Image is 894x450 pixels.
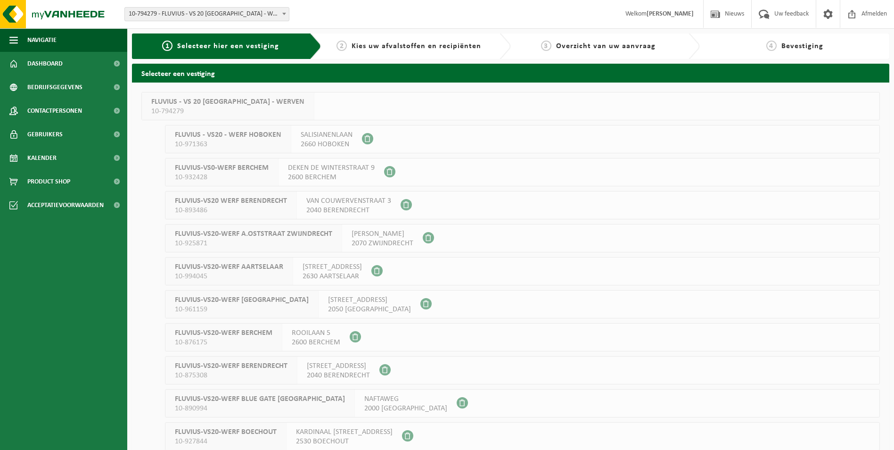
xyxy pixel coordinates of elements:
span: 2530 BOECHOUT [296,437,393,446]
span: FLUVIUS-VS0-WERF BERCHEM [175,163,269,173]
span: 2040 BERENDRECHT [307,371,370,380]
strong: [PERSON_NAME] [647,10,694,17]
span: Gebruikers [27,123,63,146]
span: FLUVIUS - VS 20 [GEOGRAPHIC_DATA] - WERVEN [151,97,304,107]
span: 2630 AARTSELAAR [303,272,362,281]
span: 10-875308 [175,371,287,380]
span: [STREET_ADDRESS] [307,361,370,371]
span: Kalender [27,146,57,170]
span: [STREET_ADDRESS] [328,295,411,305]
span: 4 [766,41,777,51]
span: Product Shop [27,170,70,193]
span: 2 [336,41,347,51]
span: 10-927844 [175,437,277,446]
span: Navigatie [27,28,57,52]
span: 10-794279 [151,107,304,116]
span: FLUVIUS-VS20-WERF BERENDRECHT [175,361,287,371]
span: FLUVIUS-VS20-WERF BLUE GATE [GEOGRAPHIC_DATA] [175,394,345,404]
span: Overzicht van uw aanvraag [556,42,656,50]
span: 10-971363 [175,140,281,149]
span: 2660 HOBOKEN [301,140,353,149]
span: 2000 [GEOGRAPHIC_DATA] [364,404,447,413]
span: Contactpersonen [27,99,82,123]
span: FLUVIUS-VS20-WERF BOECHOUT [175,427,277,437]
span: Acceptatievoorwaarden [27,193,104,217]
span: 2600 BERCHEM [288,173,375,182]
span: 2600 BERCHEM [292,338,340,347]
span: 2050 [GEOGRAPHIC_DATA] [328,305,411,314]
span: 10-876175 [175,338,272,347]
span: 10-961159 [175,305,309,314]
span: 10-794279 - FLUVIUS - VS 20 ANTWERPEN - WERVEN [125,8,289,21]
span: DEKEN DE WINTERSTRAAT 9 [288,163,375,173]
span: 2040 BERENDRECHT [306,206,391,215]
span: Kies uw afvalstoffen en recipiënten [352,42,481,50]
span: FLUVIUS-VS20-WERF A.OSTSTRAAT ZWIJNDRECHT [175,229,332,239]
span: 10-932428 [175,173,269,182]
span: 10-890994 [175,404,345,413]
span: [STREET_ADDRESS] [303,262,362,272]
span: KARDINAAL [STREET_ADDRESS] [296,427,393,437]
span: Bedrijfsgegevens [27,75,82,99]
span: 10-893486 [175,206,287,215]
span: FLUVIUS-VS20-WERF [GEOGRAPHIC_DATA] [175,295,309,305]
span: FLUVIUS-VS20-WERF BERCHEM [175,328,272,338]
span: Dashboard [27,52,63,75]
span: FLUVIUS-VS20-WERF AARTSELAAR [175,262,283,272]
span: FLUVIUS - VS20 - WERF HOBOKEN [175,130,281,140]
span: NAFTAWEG [364,394,447,404]
span: Bevestiging [781,42,823,50]
span: 3 [541,41,551,51]
span: 10-994045 [175,272,283,281]
span: FLUVIUS-VS20 WERF BERENDRECHT [175,196,287,206]
span: ROOILAAN 5 [292,328,340,338]
span: VAN COUWERVENSTRAAT 3 [306,196,391,206]
span: 1 [162,41,172,51]
span: Selecteer hier een vestiging [177,42,279,50]
span: SALISIANENLAAN [301,130,353,140]
span: [PERSON_NAME] [352,229,413,239]
span: 2070 ZWIJNDRECHT [352,239,413,248]
span: 10-794279 - FLUVIUS - VS 20 ANTWERPEN - WERVEN [124,7,289,21]
h2: Selecteer een vestiging [132,64,889,82]
span: 10-925871 [175,239,332,248]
